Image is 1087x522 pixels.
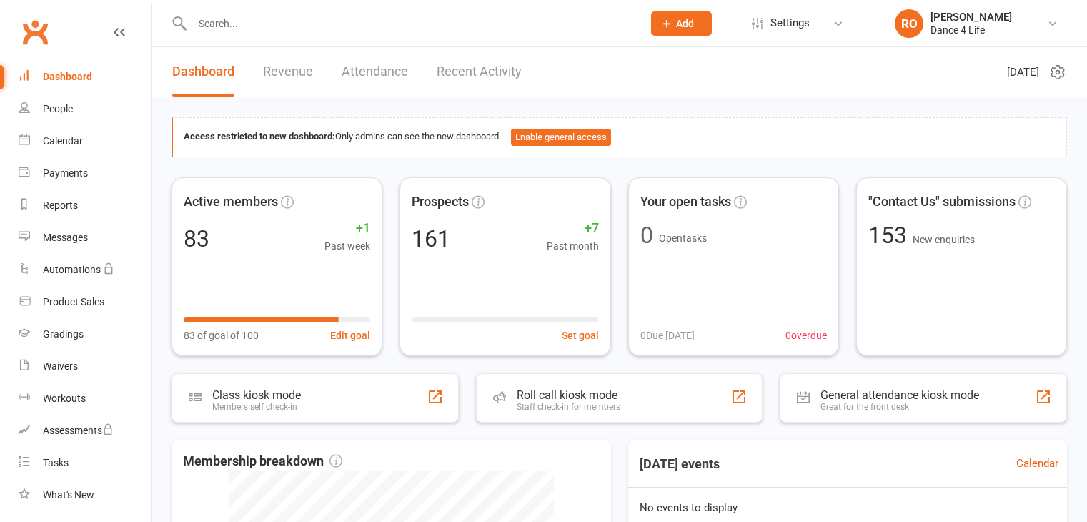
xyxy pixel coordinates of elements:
a: Messages [19,222,151,254]
div: Workouts [43,393,86,404]
a: Product Sales [19,286,151,318]
span: 0 Due [DATE] [640,328,695,343]
div: People [43,103,73,114]
a: Waivers [19,350,151,383]
h3: [DATE] events [628,451,731,477]
a: Automations [19,254,151,286]
span: 153 [868,222,913,249]
span: Settings [770,7,810,39]
div: General attendance kiosk mode [820,388,979,402]
a: Recent Activity [437,47,522,97]
span: New enquiries [913,234,975,245]
a: Payments [19,157,151,189]
div: Product Sales [43,296,104,307]
div: Automations [43,264,101,275]
a: Gradings [19,318,151,350]
strong: Access restricted to new dashboard: [184,131,335,142]
div: Calendar [43,135,83,147]
div: Assessments [43,425,114,436]
div: 0 [640,224,653,247]
span: [DATE] [1007,64,1039,81]
span: Add [676,18,694,29]
a: Assessments [19,415,151,447]
span: "Contact Us" submissions [868,192,1016,212]
span: 0 overdue [785,328,827,343]
button: Add [651,11,712,36]
div: Messages [43,232,88,243]
a: Workouts [19,383,151,415]
div: Dashboard [43,71,92,82]
div: Gradings [43,328,84,340]
div: Dance 4 Life [930,24,1012,36]
div: 83 [184,227,209,250]
a: Calendar [19,125,151,157]
input: Search... [188,14,632,34]
span: Your open tasks [640,192,731,212]
a: Calendar [1016,455,1058,472]
a: Dashboard [172,47,234,97]
div: Waivers [43,360,78,372]
a: People [19,93,151,125]
div: Roll call kiosk mode [517,388,620,402]
button: Edit goal [330,328,370,343]
span: 83 of goal of 100 [184,328,259,343]
span: +1 [324,218,370,239]
button: Set goal [562,328,599,343]
div: Payments [43,167,88,179]
div: Members self check-in [212,402,301,412]
a: Tasks [19,447,151,479]
a: Attendance [342,47,408,97]
a: Reports [19,189,151,222]
div: [PERSON_NAME] [930,11,1012,24]
div: Staff check-in for members [517,402,620,412]
span: Past month [547,238,599,254]
div: 161 [412,227,450,250]
button: Enable general access [511,129,611,146]
div: What's New [43,489,94,501]
span: Prospects [412,192,469,212]
span: Past week [324,238,370,254]
a: Revenue [263,47,313,97]
span: Membership breakdown [183,451,342,472]
div: Reports [43,200,78,211]
a: Clubworx [17,14,53,50]
span: +7 [547,218,599,239]
div: Only admins can see the new dashboard. [184,129,1056,146]
div: Tasks [43,457,69,468]
div: Great for the front desk [820,402,979,412]
div: Class kiosk mode [212,388,301,402]
span: Open tasks [659,232,707,244]
span: Active members [184,192,278,212]
div: RO [895,9,923,38]
a: Dashboard [19,61,151,93]
a: What's New [19,479,151,511]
